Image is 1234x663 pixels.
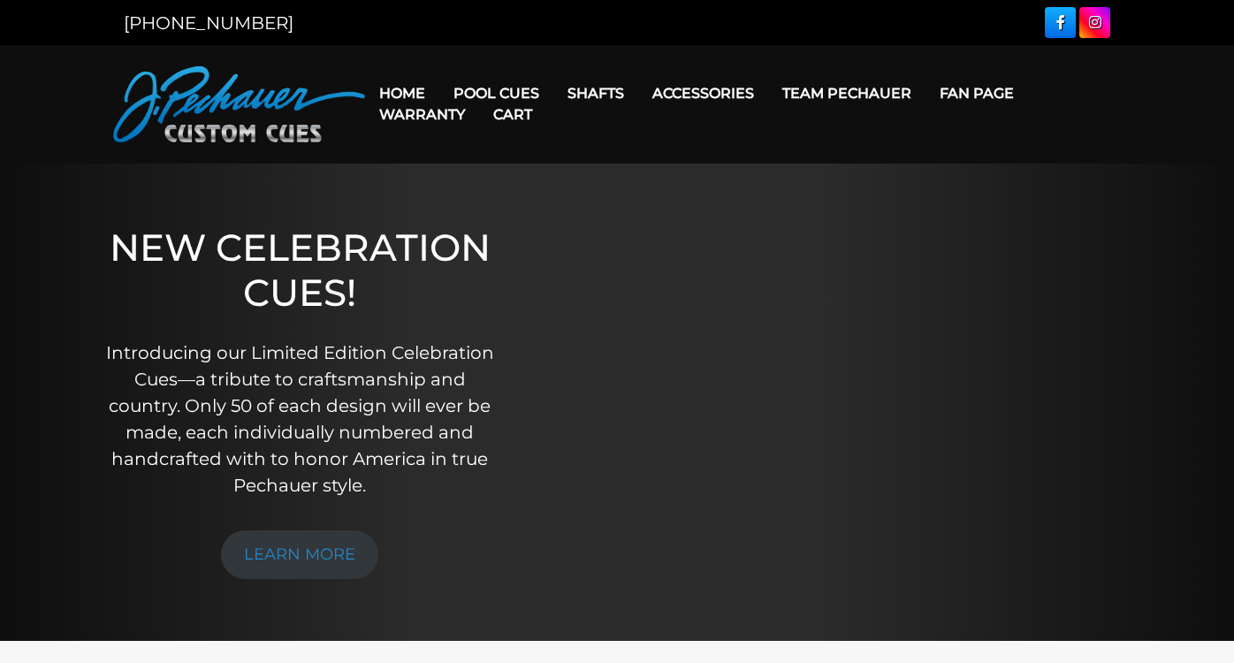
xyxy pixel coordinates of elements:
[553,71,638,116] a: Shafts
[768,71,925,116] a: Team Pechauer
[102,225,499,315] h1: NEW CELEBRATION CUES!
[113,66,365,142] img: Pechauer Custom Cues
[925,71,1028,116] a: Fan Page
[439,71,553,116] a: Pool Cues
[365,92,479,137] a: Warranty
[365,71,439,116] a: Home
[221,530,378,579] a: LEARN MORE
[124,12,293,34] a: [PHONE_NUMBER]
[638,71,768,116] a: Accessories
[479,92,546,137] a: Cart
[102,339,499,499] p: Introducing our Limited Edition Celebration Cues—a tribute to craftsmanship and country. Only 50 ...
